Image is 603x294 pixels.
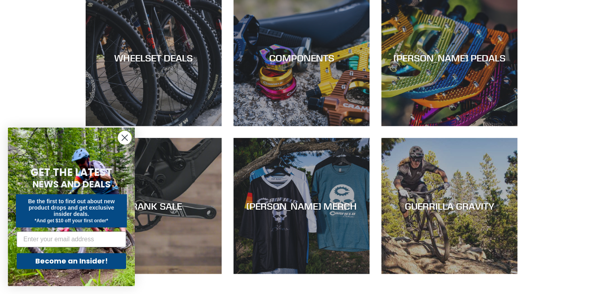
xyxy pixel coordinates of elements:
[86,52,222,64] div: WHEELSET DEALS
[31,165,112,179] span: GET THE LATEST
[86,200,222,212] div: CRANK SALE
[381,138,517,274] a: GUERRILLA GRAVITY
[28,198,115,217] span: Be the first to find out about new product drops and get exclusive insider deals.
[118,131,132,145] button: Close dialog
[381,200,517,212] div: GUERRILLA GRAVITY
[17,253,126,269] button: Become an Insider!
[381,52,517,64] div: [PERSON_NAME] PEDALS
[34,218,108,223] span: *And get $10 off your first order*
[86,138,222,274] a: CRANK SALE
[234,200,369,212] div: [PERSON_NAME] MERCH
[234,138,369,274] a: [PERSON_NAME] MERCH
[17,231,126,247] input: Enter your email address
[33,178,111,191] span: NEWS AND DEALS
[234,52,369,64] div: COMPONENTS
